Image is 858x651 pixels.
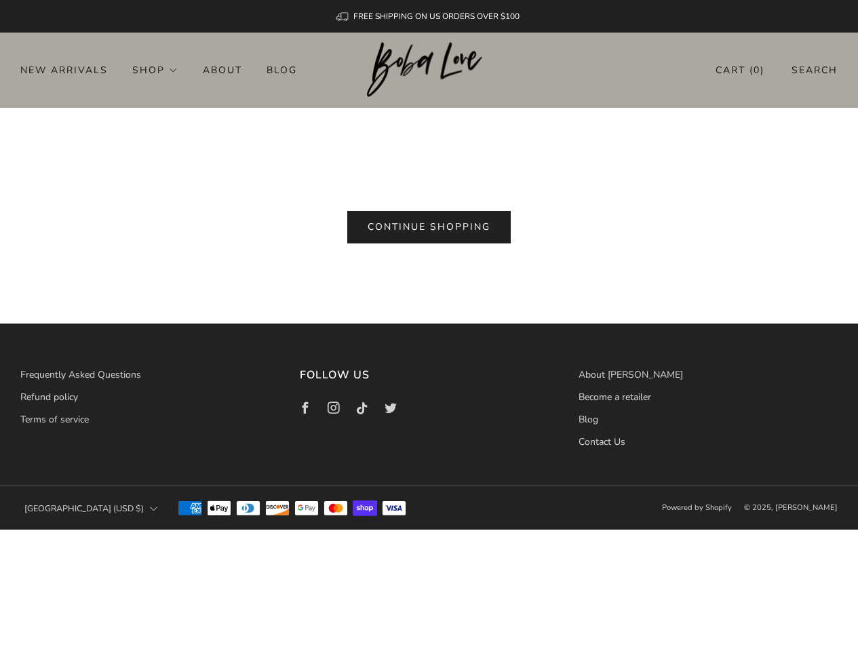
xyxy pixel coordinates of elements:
[20,59,108,81] a: New Arrivals
[662,502,732,513] a: Powered by Shopify
[792,59,838,81] a: Search
[132,59,178,81] a: Shop
[20,413,89,426] a: Terms of service
[579,435,625,448] a: Contact Us
[267,59,297,81] a: Blog
[367,42,491,98] img: Boba Love
[744,502,838,513] span: © 2025, [PERSON_NAME]
[203,59,242,81] a: About
[754,64,760,77] items-count: 0
[20,391,78,403] a: Refund policy
[353,11,520,22] span: FREE SHIPPING ON US ORDERS OVER $100
[300,365,559,385] h3: Follow us
[347,211,511,243] a: Continue shopping
[579,413,598,426] a: Blog
[20,494,161,524] button: [GEOGRAPHIC_DATA] (USD $)
[716,59,764,81] a: Cart
[579,391,651,403] a: Become a retailer
[579,368,683,381] a: About [PERSON_NAME]
[20,368,141,381] a: Frequently Asked Questions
